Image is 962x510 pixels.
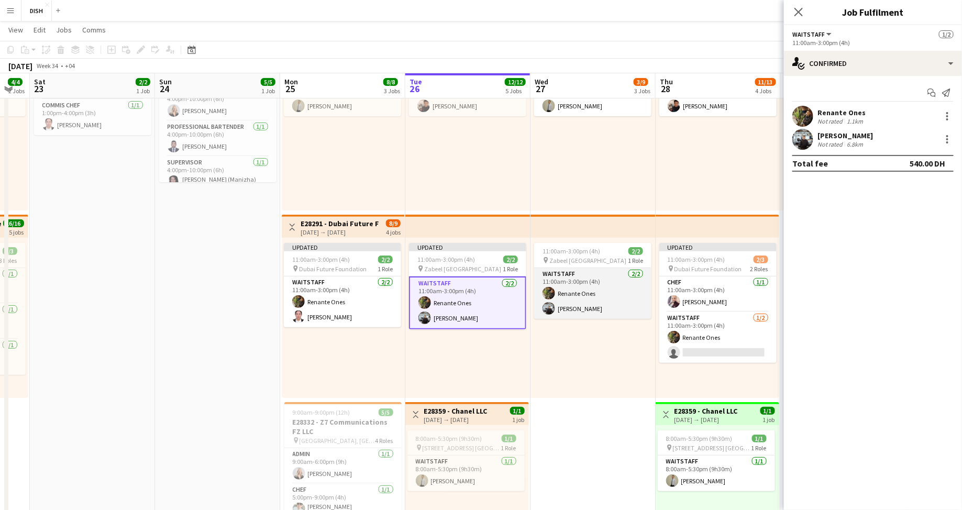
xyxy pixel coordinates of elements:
div: [DATE] → [DATE] [424,416,488,424]
app-card-role: Waitstaff2/211:00am-3:00pm (4h)Renante Ones[PERSON_NAME] [534,268,651,319]
div: Updated [284,243,401,251]
app-job-card: Updated11:00am-3:00pm (4h)2/3 Dubai Future Foundation2 RolesChef1/111:00am-3:00pm (4h)[PERSON_NAM... [659,243,777,363]
span: 1 Role [503,265,518,273]
button: DISH [21,1,52,21]
div: 5 Jobs [505,87,525,95]
span: 1/1 [760,407,775,415]
a: Edit [29,23,50,37]
div: Total fee [792,158,828,169]
span: 11:00am-3:00pm (4h) [417,256,475,263]
span: 11:00am-3:00pm (4h) [292,256,350,263]
app-job-card: Updated11:00am-3:00pm (4h)2/2 Zabeel [GEOGRAPHIC_DATA]1 RoleWaitstaff2/211:00am-3:00pm (4h)Renant... [409,243,526,329]
app-card-role: Waitstaff2/211:00am-3:00pm (4h)Renante Ones[PERSON_NAME] [284,276,401,327]
app-card-role: Waitstaff1/110:00am-3:00pm (5h)[PERSON_NAME] [409,81,526,116]
span: Dubai Future Foundation [674,265,742,273]
app-job-card: 4:00pm-10:00pm (6h)5/5E28421 - [GEOGRAPHIC_DATA] CHALLAH Apt 2902 - Banyan Tree Residences5 Roles... [159,27,277,182]
span: 2/3 [754,256,768,263]
h3: E28332 - Z7 Communications FZ LLC [284,417,402,436]
span: 11:00am-3:00pm (4h) [543,247,600,255]
div: [PERSON_NAME] [817,131,873,140]
div: Not rated [817,140,845,148]
button: Waitstaff [792,30,833,38]
div: 4 Jobs [756,87,776,95]
app-card-role: Waitstaff2/211:00am-3:00pm (4h)Renante Ones[PERSON_NAME] [409,276,526,329]
div: 6.8km [845,140,865,148]
div: [DATE] → [DATE] [301,228,379,236]
app-card-role: Waitstaff1/18:00am-5:30pm (9h30m)[PERSON_NAME] [658,456,775,491]
span: Dubai Future Foundation [299,265,367,273]
h3: Job Fulfilment [784,5,962,19]
span: 9:00am-9:00pm (12h) [293,408,350,416]
div: 1.1km [845,117,865,125]
app-card-role: Waitstaff1/110:00am-3:00pm (5h)[PERSON_NAME] [534,81,651,116]
span: 8/8 [383,78,398,86]
div: 11:00am-3:00pm (4h) [792,39,954,47]
span: 26 [408,83,422,95]
div: 4 jobs [386,227,401,236]
span: 11/13 [755,78,776,86]
a: Jobs [52,23,76,37]
span: 11:00am-3:00pm (4h) [668,256,725,263]
app-card-role: Waitstaff1/211:00am-3:00pm (4h)Renante Ones [659,312,777,363]
div: 2 Jobs [8,87,25,95]
div: Updated [659,243,777,251]
app-job-card: 8:00am-5:30pm (9h30m)1/1 [STREET_ADDRESS] [GEOGRAPHIC_DATA] (D3) [GEOGRAPHIC_DATA]1 RoleWaitstaff... [658,430,775,491]
div: 8:00am-5:30pm (9h30m)1/1 [STREET_ADDRESS] [GEOGRAPHIC_DATA] (D3) [GEOGRAPHIC_DATA]1 RoleWaitstaff... [407,430,525,491]
span: 28 [658,83,673,95]
span: 1 Role [751,444,767,452]
span: Comms [82,25,106,35]
div: 1 job [513,415,525,424]
app-card-role: Commis Chef1/11:00pm-4:00pm (3h)[PERSON_NAME] [34,99,151,135]
div: 1 job [763,415,775,424]
span: 27 [533,83,548,95]
span: 1/1 [502,435,516,442]
span: 1 Role [501,444,516,452]
app-card-role: Waitstaff1/18:00am-5:30pm (9h30m)[PERSON_NAME] [407,456,525,491]
span: 8:00am-5:30pm (9h30m) [416,435,482,442]
span: 16/16 [3,219,24,227]
span: 8:00am-5:30pm (9h30m) [666,435,733,442]
span: 24 [158,83,172,95]
span: 3/3 [3,247,17,255]
span: 1/2 [939,30,954,38]
app-card-role: Admin1/14:00pm-10:00pm (6h)[PERSON_NAME] [159,85,277,121]
span: 2 Roles [750,265,768,273]
span: 8/9 [386,219,401,227]
h3: E28359 - Chanel LLC [674,406,738,416]
div: 5 jobs [9,227,24,236]
span: Edit [34,25,46,35]
span: Waitstaff [792,30,825,38]
span: 1 Role [378,265,393,273]
span: 1/1 [752,435,767,442]
app-card-role: Supervisor1/14:00pm-10:00pm (6h)[PERSON_NAME] (Manizha) [PERSON_NAME] [159,157,277,195]
span: [GEOGRAPHIC_DATA], [GEOGRAPHIC_DATA] [300,437,375,445]
span: Thu [660,77,673,86]
span: 3/9 [634,78,648,86]
span: View [8,25,23,35]
span: Zabeel [GEOGRAPHIC_DATA] [424,265,501,273]
span: 4/4 [8,78,23,86]
div: 540.00 DH [910,158,945,169]
div: [DATE] → [DATE] [674,416,738,424]
div: Updated [409,243,526,251]
div: 3 Jobs [384,87,400,95]
span: Sat [34,77,46,86]
app-card-role: Waitstaff1/110:00am-3:00pm (5h)[PERSON_NAME] [659,81,777,116]
app-card-role: Admin1/19:00am-6:00pm (9h)[PERSON_NAME] [284,448,402,484]
app-card-role: Chef1/111:00am-3:00pm (4h)[PERSON_NAME] [659,276,777,312]
span: Tue [410,77,422,86]
div: Renante Ones [817,108,866,117]
a: Comms [78,23,110,37]
app-job-card: 11:00am-3:00pm (4h)2/2 Zabeel [GEOGRAPHIC_DATA]1 RoleWaitstaff2/211:00am-3:00pm (4h)Renante Ones[... [534,243,651,319]
div: 1 Job [136,87,150,95]
span: Mon [284,77,298,86]
span: 2/2 [378,256,393,263]
span: Sun [159,77,172,86]
span: 23 [32,83,46,95]
app-card-role: Waitstaff1/110:00am-3:00pm (5h)[PERSON_NAME] [284,81,401,116]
